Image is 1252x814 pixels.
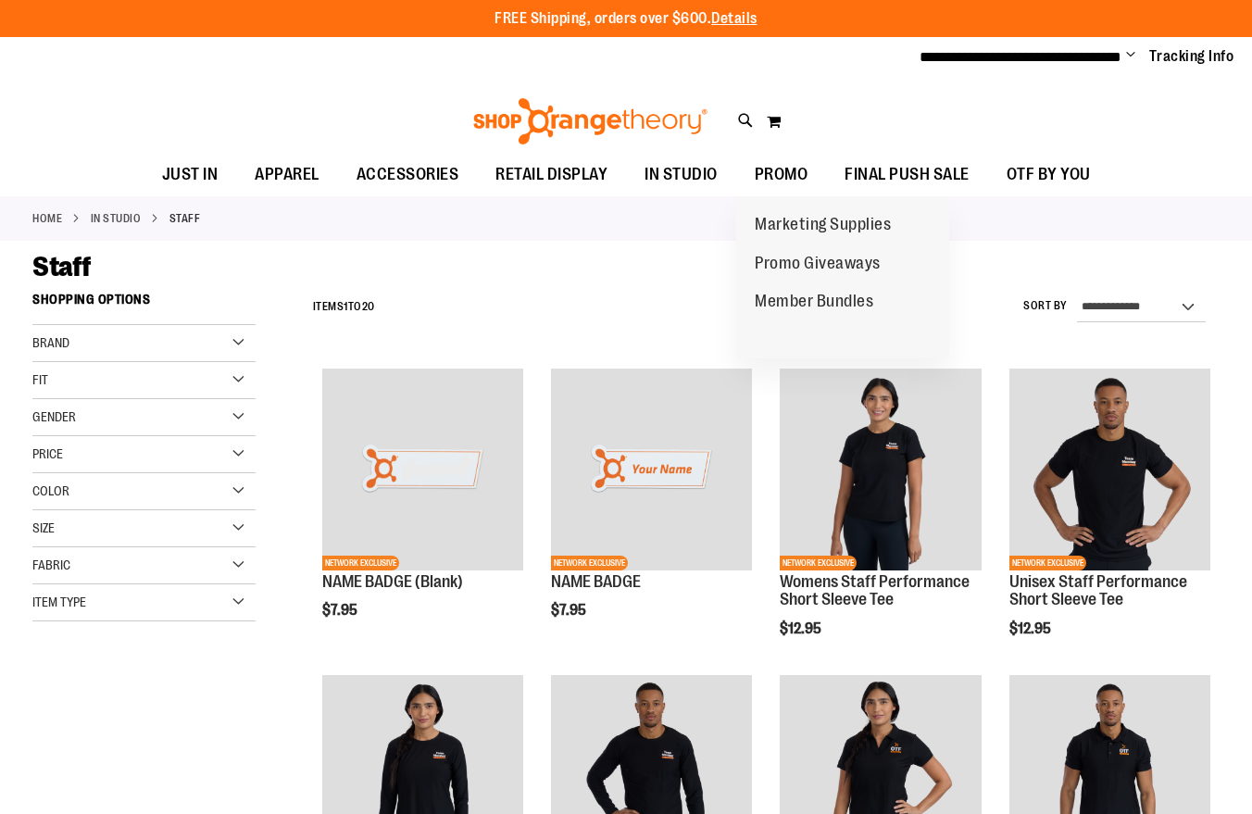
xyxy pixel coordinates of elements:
[338,154,478,196] a: ACCESSORIES
[32,251,92,282] span: Staff
[32,283,256,325] strong: Shopping Options
[322,369,523,570] img: NAME BADGE (Blank)
[542,359,761,666] div: product
[780,369,981,572] a: Womens Staff Performance Short Sleeve TeeNETWORK EXCLUSIVE
[91,210,142,227] a: IN STUDIO
[470,98,710,144] img: Shop Orangetheory
[32,335,69,350] span: Brand
[711,10,757,27] a: Details
[169,210,201,227] strong: Staff
[495,154,607,195] span: RETAIL DISPLAY
[144,154,237,196] a: JUST IN
[755,215,891,238] span: Marketing Supplies
[736,154,827,196] a: PROMO
[313,293,375,321] h2: Items to
[162,154,219,195] span: JUST IN
[344,300,348,313] span: 1
[551,556,628,570] span: NETWORK EXCLUSIVE
[32,557,70,572] span: Fabric
[236,154,338,196] a: APPAREL
[32,595,86,609] span: Item Type
[32,409,76,424] span: Gender
[736,196,949,358] ul: PROMO
[322,369,523,572] a: NAME BADGE (Blank)NETWORK EXCLUSIVE
[551,602,589,619] span: $7.95
[1009,620,1054,637] span: $12.95
[32,372,48,387] span: Fit
[551,572,641,591] a: NAME BADGE
[32,483,69,498] span: Color
[1023,298,1068,314] label: Sort By
[32,520,55,535] span: Size
[736,244,899,283] a: Promo Giveaways
[357,154,459,195] span: ACCESSORIES
[780,572,970,609] a: Womens Staff Performance Short Sleeve Tee
[477,154,626,196] a: RETAIL DISPLAY
[32,446,63,461] span: Price
[755,154,808,195] span: PROMO
[1000,359,1220,684] div: product
[1009,369,1210,572] a: Unisex Staff Performance Short Sleeve TeeNETWORK EXCLUSIVE
[322,556,399,570] span: NETWORK EXCLUSIVE
[362,300,375,313] span: 20
[1009,556,1086,570] span: NETWORK EXCLUSIVE
[770,359,990,684] div: product
[32,210,62,227] a: Home
[495,8,757,30] p: FREE Shipping, orders over $600.
[736,206,909,244] a: Marketing Supplies
[780,369,981,570] img: Womens Staff Performance Short Sleeve Tee
[551,369,752,570] img: Product image for NAME BADGE
[322,602,360,619] span: $7.95
[313,359,532,666] div: product
[780,556,857,570] span: NETWORK EXCLUSIVE
[780,620,824,637] span: $12.95
[626,154,736,195] a: IN STUDIO
[645,154,718,195] span: IN STUDIO
[1009,572,1187,609] a: Unisex Staff Performance Short Sleeve Tee
[826,154,988,196] a: FINAL PUSH SALE
[1149,46,1234,67] a: Tracking Info
[845,154,970,195] span: FINAL PUSH SALE
[755,254,881,277] span: Promo Giveaways
[1007,154,1091,195] span: OTF BY YOU
[551,369,752,572] a: Product image for NAME BADGENETWORK EXCLUSIVE
[988,154,1109,196] a: OTF BY YOU
[322,572,463,591] a: NAME BADGE (Blank)
[1126,47,1135,66] button: Account menu
[255,154,319,195] span: APPAREL
[736,282,892,321] a: Member Bundles
[1009,369,1210,570] img: Unisex Staff Performance Short Sleeve Tee
[755,292,873,315] span: Member Bundles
